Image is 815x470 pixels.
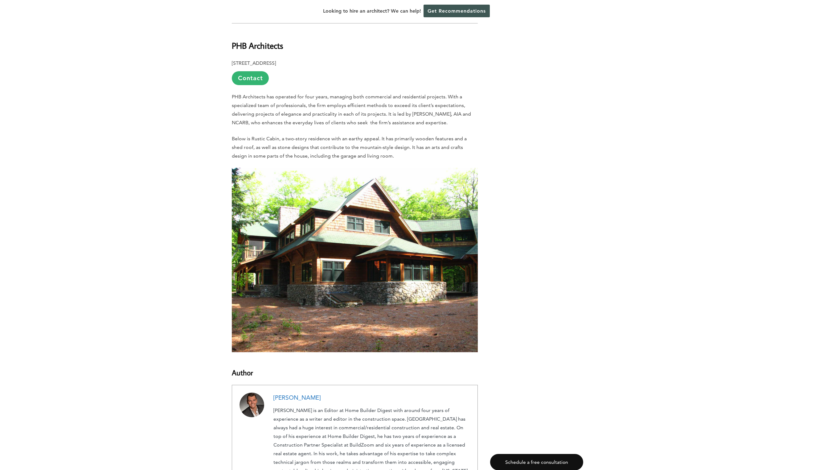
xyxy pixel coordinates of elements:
[273,394,321,401] a: [PERSON_NAME]
[232,360,478,378] h3: Author
[232,136,467,159] span: Below is Rustic Cabin, a two-story residence with an earthy appeal. It has primarily wooden featu...
[232,60,276,66] b: [STREET_ADDRESS]
[232,94,471,126] span: PHB Architects has operated for four years, managing both commercial and residential projects. Wi...
[232,71,269,85] a: Contact
[424,5,490,17] a: Get Recommendations
[697,426,808,463] iframe: Drift Widget Chat Controller
[232,40,283,51] b: PHB Architects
